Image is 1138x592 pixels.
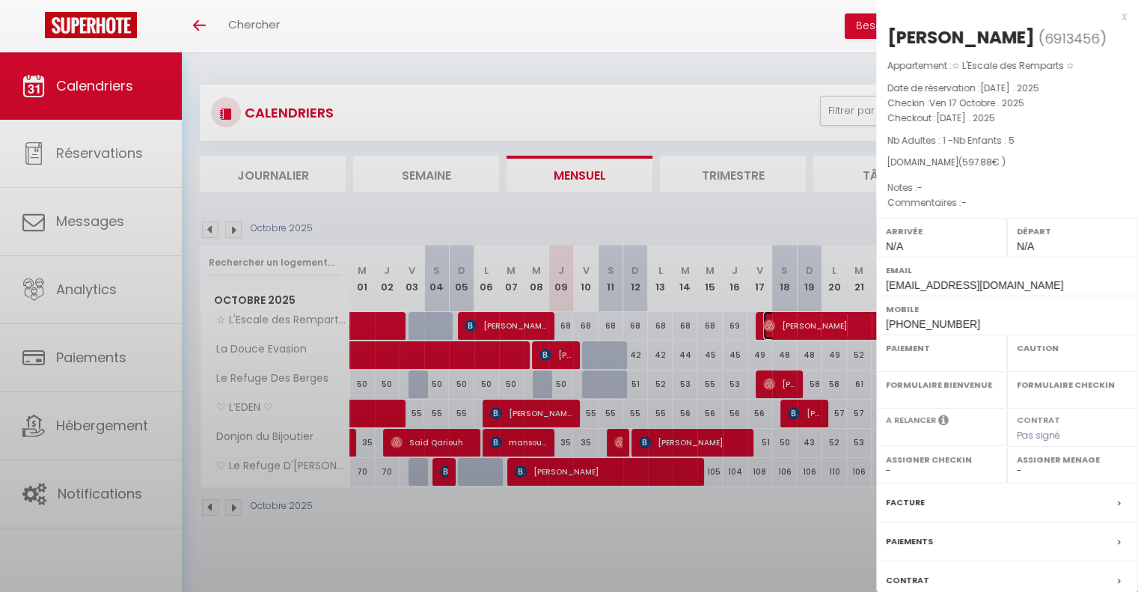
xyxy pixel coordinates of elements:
[929,97,1024,109] span: Ven 17 Octobre . 2025
[962,156,992,168] span: 597.88
[1044,29,1100,48] span: 6913456
[958,156,1006,168] span: ( € )
[887,134,1015,147] span: Nb Adultes : 1 -
[886,318,980,330] span: [PHONE_NUMBER]
[953,134,1015,147] span: Nb Enfants : 5
[887,156,1127,170] div: [DOMAIN_NAME]
[961,196,967,209] span: -
[917,181,923,194] span: -
[887,195,1127,210] p: Commentaires :
[1038,28,1107,49] span: ( )
[1017,452,1128,467] label: Assigner Menage
[886,377,997,392] label: Formulaire Bienvenue
[887,111,1127,126] p: Checkout :
[936,112,995,124] span: [DATE] . 2025
[886,534,933,549] label: Paiements
[886,573,929,588] label: Contrat
[1017,240,1034,252] span: N/A
[980,82,1039,94] span: [DATE] . 2025
[886,495,925,510] label: Facture
[887,96,1127,111] p: Checkin :
[886,452,997,467] label: Assigner Checkin
[886,341,997,355] label: Paiement
[1017,224,1128,239] label: Départ
[887,180,1127,195] p: Notes :
[1017,377,1128,392] label: Formulaire Checkin
[886,224,997,239] label: Arrivée
[952,59,1074,72] span: ☆ L'Escale des Remparts ☆
[886,302,1128,317] label: Mobile
[938,414,949,430] i: Sélectionner OUI si vous souhaiter envoyer les séquences de messages post-checkout
[887,58,1127,73] p: Appartement :
[886,414,936,427] label: A relancer
[1017,341,1128,355] label: Caution
[886,240,903,252] span: N/A
[886,279,1063,291] span: [EMAIL_ADDRESS][DOMAIN_NAME]
[876,7,1127,25] div: x
[886,263,1128,278] label: Email
[1017,414,1060,424] label: Contrat
[887,81,1127,96] p: Date de réservation :
[887,25,1035,49] div: [PERSON_NAME]
[1017,429,1060,442] span: Pas signé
